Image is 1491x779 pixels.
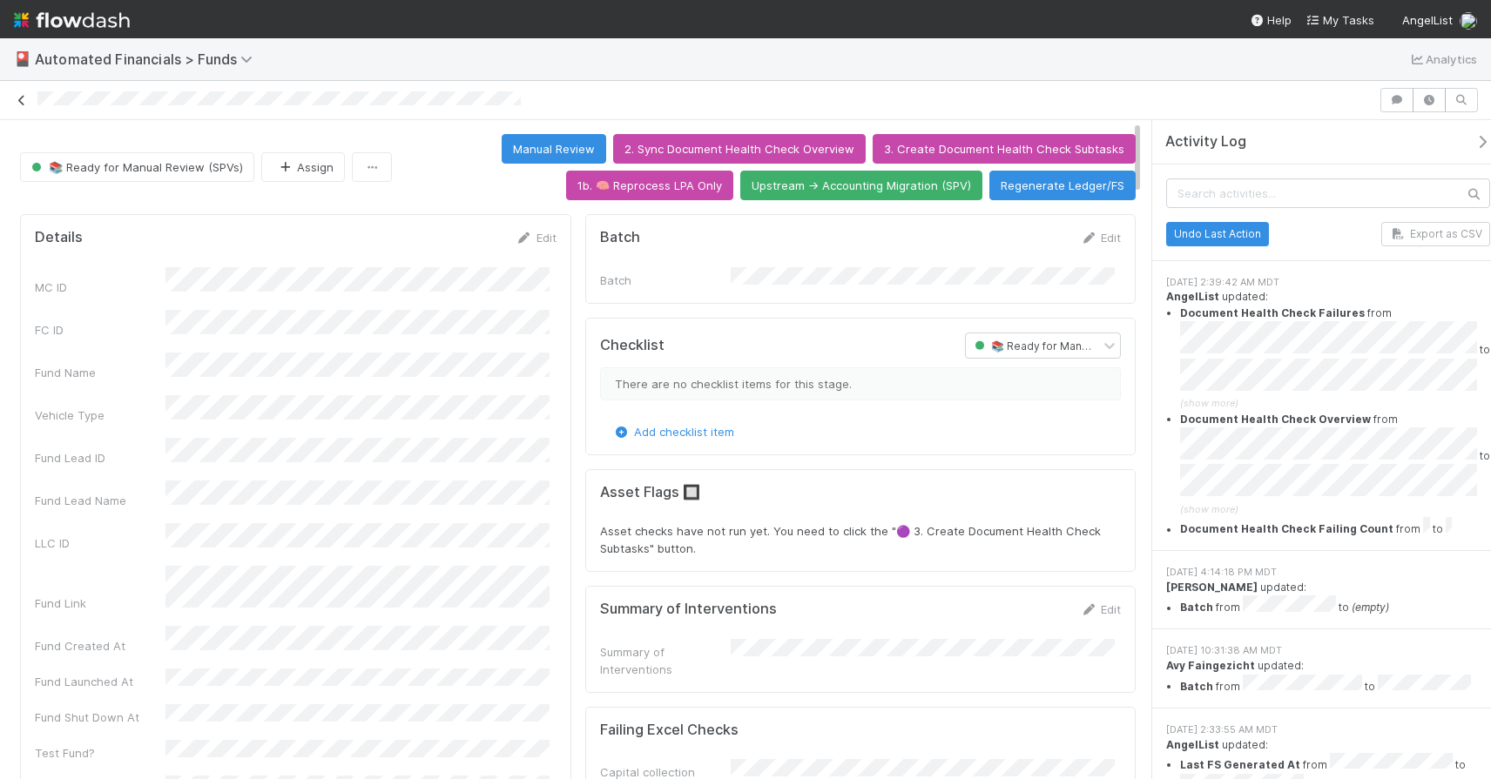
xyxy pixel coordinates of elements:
[1166,222,1269,246] button: Undo Last Action
[1180,758,1300,771] strong: Last FS Generated At
[35,229,83,246] h5: Details
[1166,659,1255,672] strong: Avy Faingezicht
[1381,222,1490,246] button: Export as CSV
[1166,722,1490,737] div: [DATE] 2:33:55 AM MDT
[1166,643,1490,658] div: [DATE] 10:31:38 AM MDT
[1180,397,1238,409] span: (show more)
[600,524,1104,555] span: Asset checks have not run yet. You need to click the "🟣 3. Create Document Health Check Subtasks"...
[1352,601,1389,614] em: (empty)
[35,744,165,762] div: Test Fund?
[600,272,731,289] div: Batch
[502,134,606,164] button: Manual Review
[1180,595,1490,616] li: from to
[1166,658,1490,695] div: updated:
[613,425,734,439] a: Add checklist item
[1080,602,1121,616] a: Edit
[1180,517,1490,538] li: from to
[971,339,1173,353] span: 📚 Ready for Manual Review (SPVs)
[1408,49,1477,70] a: Analytics
[600,643,731,678] div: Summary of Interventions
[1180,306,1365,319] strong: Document Health Check Failures
[600,229,640,246] h5: Batch
[1080,231,1121,245] a: Edit
[1166,565,1490,580] div: [DATE] 4:14:18 PM MDT
[1460,12,1477,30] img: avatar_5ff1a016-d0ce-496a-bfbe-ad3802c4d8a0.png
[1166,290,1219,303] strong: AngelList
[1180,675,1490,695] li: from to
[35,406,165,424] div: Vehicle Type
[1402,13,1453,27] span: AngelList
[1166,581,1258,594] strong: [PERSON_NAME]
[35,492,165,509] div: Fund Lead Name
[14,51,31,66] span: 🎴
[600,722,739,739] h5: Failing Excel Checks
[989,171,1136,200] button: Regenerate Ledger/FS
[1180,306,1490,412] summary: Document Health Check Failures from to (show more)
[600,337,665,354] h5: Checklist
[1180,503,1238,515] span: (show more)
[35,708,165,726] div: Fund Shut Down At
[14,5,130,35] img: logo-inverted-e16ddd16eac7371096b0.svg
[1180,601,1213,614] strong: Batch
[1180,680,1213,693] strong: Batch
[1165,133,1246,151] span: Activity Log
[873,134,1136,164] button: 3. Create Document Health Check Subtasks
[1166,738,1219,751] strong: AngelList
[20,152,254,182] button: 📚 Ready for Manual Review (SPVs)
[35,279,165,296] div: MC ID
[1166,275,1490,290] div: [DATE] 2:39:42 AM MDT
[566,171,733,200] button: 1b. 🧠 Reprocess LPA Only
[35,637,165,655] div: Fund Created At
[1166,289,1490,538] div: updated:
[35,364,165,381] div: Fund Name
[1305,13,1374,27] span: My Tasks
[1166,580,1490,616] div: updated:
[600,484,1122,501] h5: Asset Flags 🔲
[1166,178,1490,208] input: Search activities...
[1180,523,1393,536] strong: Document Health Check Failing Count
[35,673,165,690] div: Fund Launched At
[600,367,1122,400] div: There are no checklist items for this stage.
[35,594,165,612] div: Fund Link
[1305,11,1374,29] a: My Tasks
[1180,413,1371,426] strong: Document Health Check Overview
[613,134,866,164] button: 2. Sync Document Health Check Overview
[35,321,165,339] div: FC ID
[35,50,261,68] span: Automated Financials > Funds
[35,534,165,552] div: LLC ID
[28,160,243,174] span: 📚 Ready for Manual Review (SPVs)
[261,152,345,182] button: Assign
[1180,412,1490,518] summary: Document Health Check Overview from to (show more)
[35,449,165,467] div: Fund Lead ID
[740,171,982,200] button: Upstream -> Accounting Migration (SPV)
[600,601,777,618] h5: Summary of Interventions
[1250,11,1292,29] div: Help
[516,231,557,245] a: Edit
